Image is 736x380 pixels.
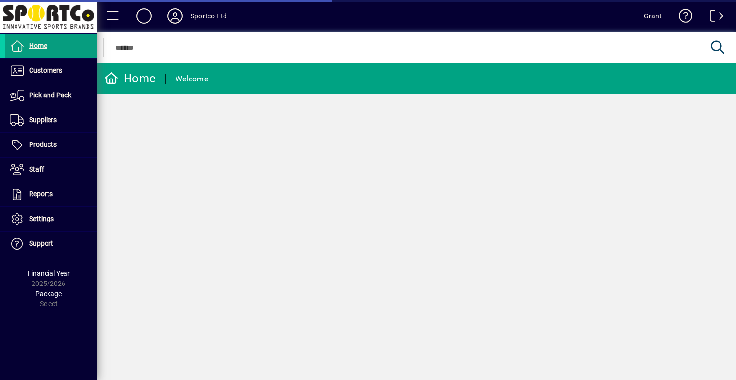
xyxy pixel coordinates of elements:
[5,182,97,206] a: Reports
[29,190,53,198] span: Reports
[29,141,57,148] span: Products
[5,59,97,83] a: Customers
[29,215,54,222] span: Settings
[5,207,97,231] a: Settings
[176,71,208,87] div: Welcome
[672,2,693,33] a: Knowledge Base
[29,42,47,49] span: Home
[644,8,662,24] div: Grant
[5,158,97,182] a: Staff
[28,269,70,277] span: Financial Year
[35,290,62,298] span: Package
[160,7,191,25] button: Profile
[191,8,227,24] div: Sportco Ltd
[5,232,97,256] a: Support
[5,133,97,157] a: Products
[5,83,97,108] a: Pick and Pack
[29,91,71,99] span: Pick and Pack
[703,2,724,33] a: Logout
[29,165,44,173] span: Staff
[29,66,62,74] span: Customers
[128,7,160,25] button: Add
[104,71,156,86] div: Home
[29,239,53,247] span: Support
[29,116,57,124] span: Suppliers
[5,108,97,132] a: Suppliers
